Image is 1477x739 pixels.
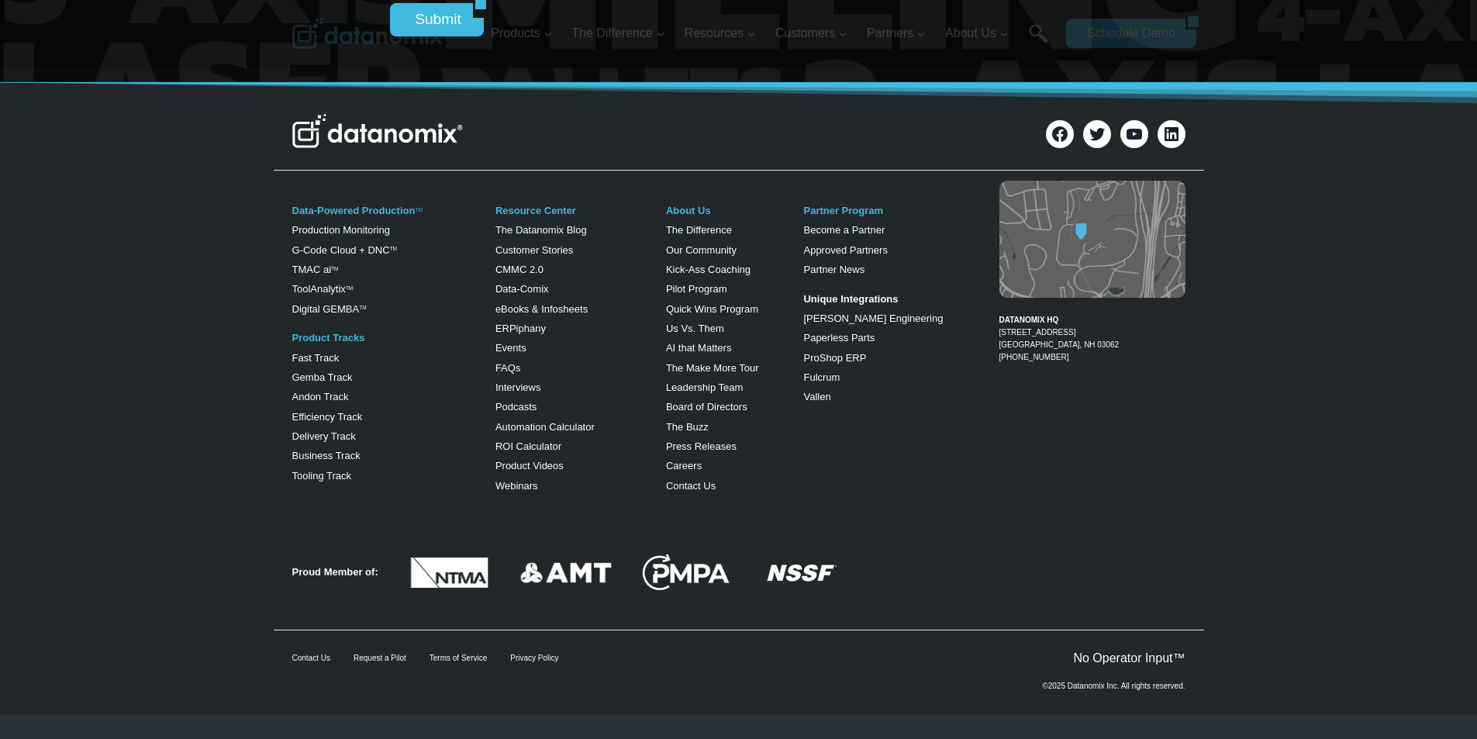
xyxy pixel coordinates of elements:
strong: Proud Member of: [292,566,378,578]
a: Customer Stories [495,244,573,256]
a: The Make More Tour [666,362,759,374]
a: TM [346,285,353,291]
a: ROI Calculator [495,440,561,452]
a: CMMC 2.0 [495,264,544,275]
a: G-Code Cloud + DNCTM [292,244,397,256]
a: Leadership Team [666,382,744,393]
a: Podcasts [495,401,537,413]
a: Our Community [666,244,737,256]
a: Fulcrum [803,371,840,383]
a: Terms of Service [430,654,487,662]
img: Datanomix map image [999,181,1185,298]
a: Approved Partners [803,244,887,256]
a: AI that Matters [666,342,732,354]
a: The Difference [666,224,732,236]
img: Datanomix Logo [292,114,463,148]
a: Pilot Program [666,283,727,295]
a: Product Tracks [292,332,365,344]
strong: Unique Integrations [803,293,898,305]
sup: TM [359,305,366,310]
a: Board of Directors [666,401,747,413]
a: Contact Us [292,654,330,662]
a: Data-Powered Production [292,205,416,216]
a: Business Track [292,450,361,461]
a: Data-Comix [495,283,549,295]
a: Careers [666,460,702,471]
a: Paperless Parts [803,332,875,344]
a: Quick Wins Program [666,303,758,315]
a: Become a Partner [803,224,885,236]
a: Interviews [495,382,541,393]
strong: DATANOMIX HQ [999,316,1059,324]
a: Product Videos [495,460,564,471]
a: eBooks & Infosheets [495,303,588,315]
a: Resource Center [495,205,576,216]
iframe: Chat Widget [1399,665,1477,739]
sup: TM [390,246,397,251]
a: No Operator Input™ [1073,651,1185,665]
a: Automation Calculator [495,421,595,433]
a: FAQs [495,362,521,374]
p: ©2025 Datanomix Inc. All rights reserved. [1042,682,1185,690]
a: Efficiency Track [292,411,363,423]
a: Vallen [803,391,830,402]
a: TM [415,207,422,212]
a: ToolAnalytix [292,283,346,295]
a: Digital GEMBATM [292,303,367,315]
a: [STREET_ADDRESS][GEOGRAPHIC_DATA], NH 03062 [999,328,1120,349]
a: Webinars [495,480,538,492]
sup: TM [331,266,338,271]
a: Fast Track [292,352,340,364]
a: Kick-Ass Coaching [666,264,751,275]
a: ProShop ERP [803,352,866,364]
a: Partner Program [803,205,883,216]
a: Gemba Track [292,371,353,383]
a: Contact Us [666,480,716,492]
a: Us Vs. Them [666,323,724,334]
a: Production Monitoring [292,224,390,236]
a: Privacy Policy [510,654,558,662]
a: The Buzz [666,421,709,433]
a: [PERSON_NAME] Engineering [803,313,943,324]
a: Andon Track [292,391,349,402]
a: Tooling Track [292,470,352,482]
iframe: Popup CTA [8,440,257,731]
figcaption: [PHONE_NUMBER] [999,302,1185,364]
input: Submit [390,3,474,36]
a: Events [495,342,526,354]
a: Partner News [803,264,864,275]
a: Request a Pilot [354,654,406,662]
a: Delivery Track [292,430,356,442]
a: TMAC aiTM [292,264,339,275]
a: Press Releases [666,440,737,452]
a: About Us [666,205,711,216]
a: ERPiphany [495,323,546,334]
a: The Datanomix Blog [495,224,587,236]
